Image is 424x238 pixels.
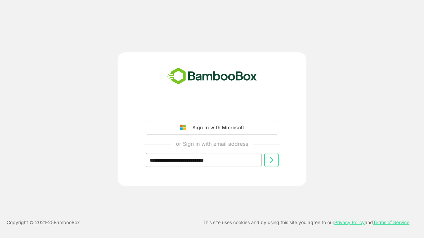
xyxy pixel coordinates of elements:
[142,102,282,117] iframe: Sign in with Google Button
[203,218,409,226] p: This site uses cookies and by using this site you agree to our and
[146,121,278,135] button: Sign in with Microsoft
[180,125,189,131] img: google
[176,140,248,148] p: or Sign in with email address
[334,219,365,225] a: Privacy Policy
[373,219,409,225] a: Terms of Service
[164,65,261,87] img: bamboobox
[7,218,80,226] p: Copyright © 2021- 25 BambooBox
[189,123,244,132] div: Sign in with Microsoft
